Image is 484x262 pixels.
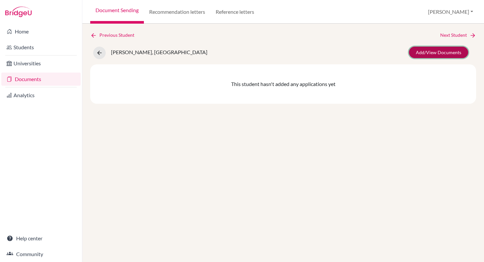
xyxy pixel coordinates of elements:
a: Help center [1,232,81,245]
a: Community [1,248,81,261]
div: This student hasn't added any applications yet [90,64,476,104]
a: Universities [1,57,81,70]
a: Add/View Documents [409,47,468,58]
a: Documents [1,73,81,86]
a: Previous Student [90,32,140,39]
a: Next Student [440,32,476,39]
a: Students [1,41,81,54]
img: Bridge-U [5,7,32,17]
button: [PERSON_NAME] [425,6,476,18]
a: Home [1,25,81,38]
span: [PERSON_NAME], [GEOGRAPHIC_DATA] [111,49,207,55]
a: Analytics [1,89,81,102]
